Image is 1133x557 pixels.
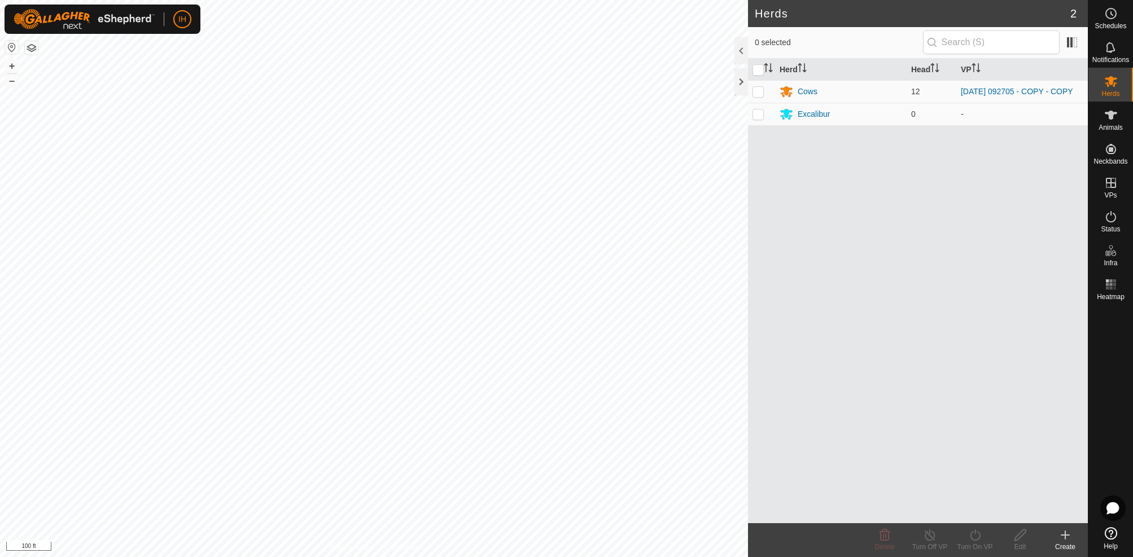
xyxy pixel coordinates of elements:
span: Delete [875,543,895,551]
div: Excalibur [798,108,830,120]
a: Help [1088,523,1133,554]
button: Reset Map [5,41,19,54]
span: Neckbands [1093,158,1127,165]
span: Herds [1101,90,1119,97]
div: Turn On VP [952,542,998,552]
p-sorticon: Activate to sort [972,65,981,74]
p-sorticon: Activate to sort [930,65,939,74]
th: VP [956,59,1088,81]
p-sorticon: Activate to sort [764,65,773,74]
p-sorticon: Activate to sort [798,65,807,74]
span: Notifications [1092,56,1129,63]
span: 0 selected [755,37,923,49]
span: 2 [1070,5,1077,22]
button: Map Layers [25,41,38,55]
div: Cows [798,86,817,98]
th: Head [907,59,956,81]
span: IH [178,14,186,25]
div: Turn Off VP [907,542,952,552]
span: Help [1104,543,1118,550]
span: Heatmap [1097,293,1125,300]
h2: Herds [755,7,1070,20]
span: Status [1101,226,1120,233]
button: + [5,59,19,73]
span: 12 [911,87,920,96]
span: VPs [1104,192,1117,199]
button: – [5,74,19,87]
span: 0 [911,109,916,119]
input: Search (S) [923,30,1060,54]
div: Edit [998,542,1043,552]
span: Animals [1099,124,1123,131]
a: [DATE] 092705 - COPY - COPY [961,87,1073,96]
span: Infra [1104,260,1117,266]
a: Privacy Policy [329,542,371,552]
span: Schedules [1095,23,1126,29]
a: Contact Us [385,542,418,552]
td: - [956,103,1088,125]
th: Herd [775,59,907,81]
img: Gallagher Logo [14,9,155,29]
div: Create [1043,542,1088,552]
